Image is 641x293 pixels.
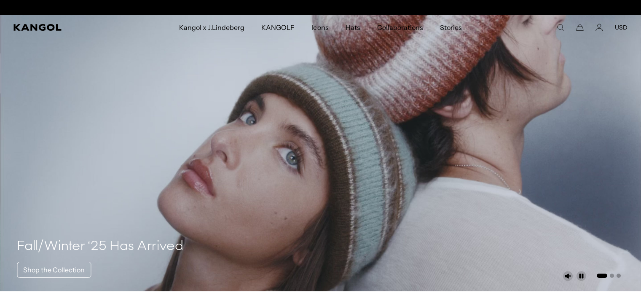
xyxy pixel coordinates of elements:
a: Kangol x J.Lindeberg [171,15,253,40]
button: Go to slide 1 [597,274,607,278]
a: Shop the Collection [17,262,91,278]
a: Kangol [13,24,118,31]
ul: Select a slide to show [596,272,621,279]
span: Collaborations [377,15,423,40]
span: Icons [311,15,328,40]
div: Announcement [234,4,408,11]
button: Unmute [563,271,573,281]
slideshow-component: Announcement bar [234,4,408,11]
a: Icons [303,15,337,40]
a: Account [595,24,603,31]
button: Go to slide 3 [617,274,621,278]
button: Go to slide 2 [610,274,614,278]
a: Stories [432,15,470,40]
button: Cart [576,24,584,31]
h4: Fall/Winter ‘25 Has Arrived [17,238,183,255]
button: Pause [576,271,586,281]
span: Hats [346,15,360,40]
a: Collaborations [369,15,432,40]
span: Stories [440,15,462,40]
a: Hats [337,15,369,40]
summary: Search here [557,24,564,31]
div: 1 of 2 [234,4,408,11]
span: KANGOLF [261,15,295,40]
a: KANGOLF [253,15,303,40]
button: USD [615,24,628,31]
span: Kangol x J.Lindeberg [179,15,245,40]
